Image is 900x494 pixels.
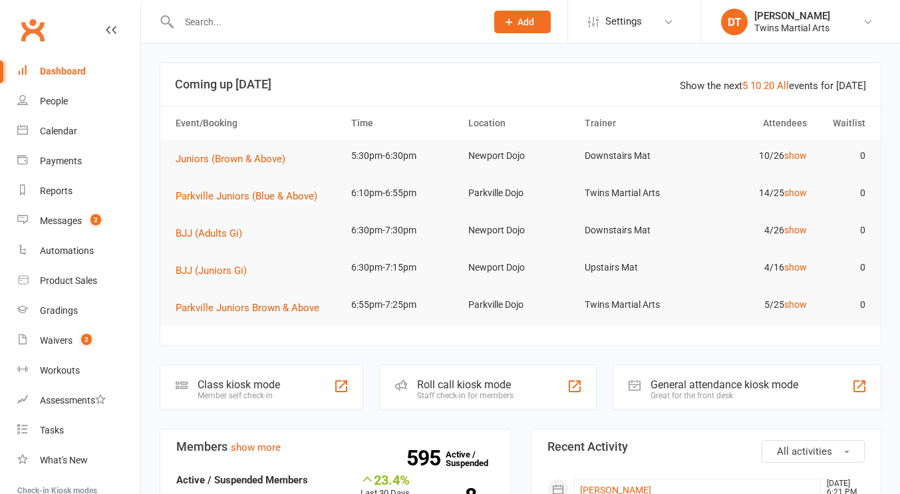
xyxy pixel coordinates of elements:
td: 0 [813,289,871,320]
a: show [784,187,807,198]
div: Show the next events for [DATE] [680,78,866,94]
div: Automations [40,245,94,256]
a: Workouts [17,356,140,386]
div: Staff check-in for members [417,391,514,400]
td: Newport Dojo [462,215,579,246]
a: show more [231,441,281,453]
a: All [777,80,789,92]
td: Upstairs Mat [579,252,696,283]
span: All activities [777,445,832,457]
div: [PERSON_NAME] [754,10,830,22]
span: Settings [605,7,642,37]
td: Parkville Dojo [462,289,579,320]
td: 0 [813,178,871,209]
td: Newport Dojo [462,252,579,283]
div: Gradings [40,305,78,316]
td: Twins Martial Arts [579,289,696,320]
a: show [784,299,807,310]
td: Twins Martial Arts [579,178,696,209]
a: Messages 2 [17,206,140,236]
a: Tasks [17,416,140,445]
div: Product Sales [40,275,97,286]
span: 2 [90,214,101,225]
a: Assessments [17,386,140,416]
td: 6:30pm-7:30pm [345,215,462,246]
td: 14/25 [696,178,813,209]
a: 5 [742,80,748,92]
div: 23.4% [361,472,410,487]
div: People [40,96,68,106]
button: Parkville Juniors (Blue & Above) [176,188,327,204]
div: Tasks [40,425,64,435]
span: Juniors (Brown & Above) [176,153,285,165]
td: Newport Dojo [462,140,579,172]
button: Add [494,11,551,33]
td: 0 [813,140,871,172]
th: Waitlist [813,106,871,140]
a: 595Active / Suspended [446,440,504,477]
td: 5/25 [696,289,813,320]
td: 0 [813,252,871,283]
div: Calendar [40,126,77,136]
td: Downstairs Mat [579,140,696,172]
div: Great for the front desk [651,391,798,400]
span: BJJ (Juniors Gi) [176,265,247,277]
a: Automations [17,236,140,266]
div: Roll call kiosk mode [417,378,514,391]
span: Parkville Juniors (Blue & Above) [176,190,317,202]
h3: Coming up [DATE] [175,78,866,91]
span: BJJ (Adults Gi) [176,227,242,239]
a: 10 [750,80,761,92]
th: Trainer [579,106,696,140]
a: Dashboard [17,57,140,86]
a: Waivers 2 [17,326,140,356]
button: BJJ (Juniors Gi) [176,263,256,279]
a: Payments [17,146,140,176]
span: Add [518,17,534,27]
td: 4/26 [696,215,813,246]
h3: Recent Activity [547,440,865,453]
div: Payments [40,156,82,166]
a: show [784,150,807,161]
th: Event/Booking [170,106,345,140]
a: Product Sales [17,266,140,296]
strong: Active / Suspended Members [176,474,308,486]
td: 0 [813,215,871,246]
div: Reports [40,185,73,196]
button: BJJ (Adults Gi) [176,225,251,241]
th: Location [462,106,579,140]
a: People [17,86,140,116]
h3: Members [176,440,494,453]
div: Assessments [40,395,106,406]
div: Dashboard [40,66,86,76]
div: What's New [40,455,88,465]
div: General attendance kiosk mode [651,378,798,391]
a: show [784,262,807,273]
div: DT [721,9,748,35]
span: Parkville Juniors Brown & Above [176,302,319,314]
strong: 595 [406,448,446,468]
td: 10/26 [696,140,813,172]
td: Downstairs Mat [579,215,696,246]
a: Calendar [17,116,140,146]
td: 6:55pm-7:25pm [345,289,462,320]
button: All activities [762,440,865,463]
td: 6:30pm-7:15pm [345,252,462,283]
div: Workouts [40,365,80,376]
a: 20 [764,80,774,92]
a: show [784,225,807,235]
td: 5:30pm-6:30pm [345,140,462,172]
a: Clubworx [16,13,49,47]
div: Waivers [40,335,73,346]
div: Twins Martial Arts [754,22,830,34]
th: Time [345,106,462,140]
div: Messages [40,215,82,226]
td: 4/16 [696,252,813,283]
a: Gradings [17,296,140,326]
div: Class kiosk mode [198,378,280,391]
th: Attendees [696,106,813,140]
div: Member self check-in [198,391,280,400]
button: Parkville Juniors Brown & Above [176,300,329,316]
td: Parkville Dojo [462,178,579,209]
td: 6:10pm-6:55pm [345,178,462,209]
